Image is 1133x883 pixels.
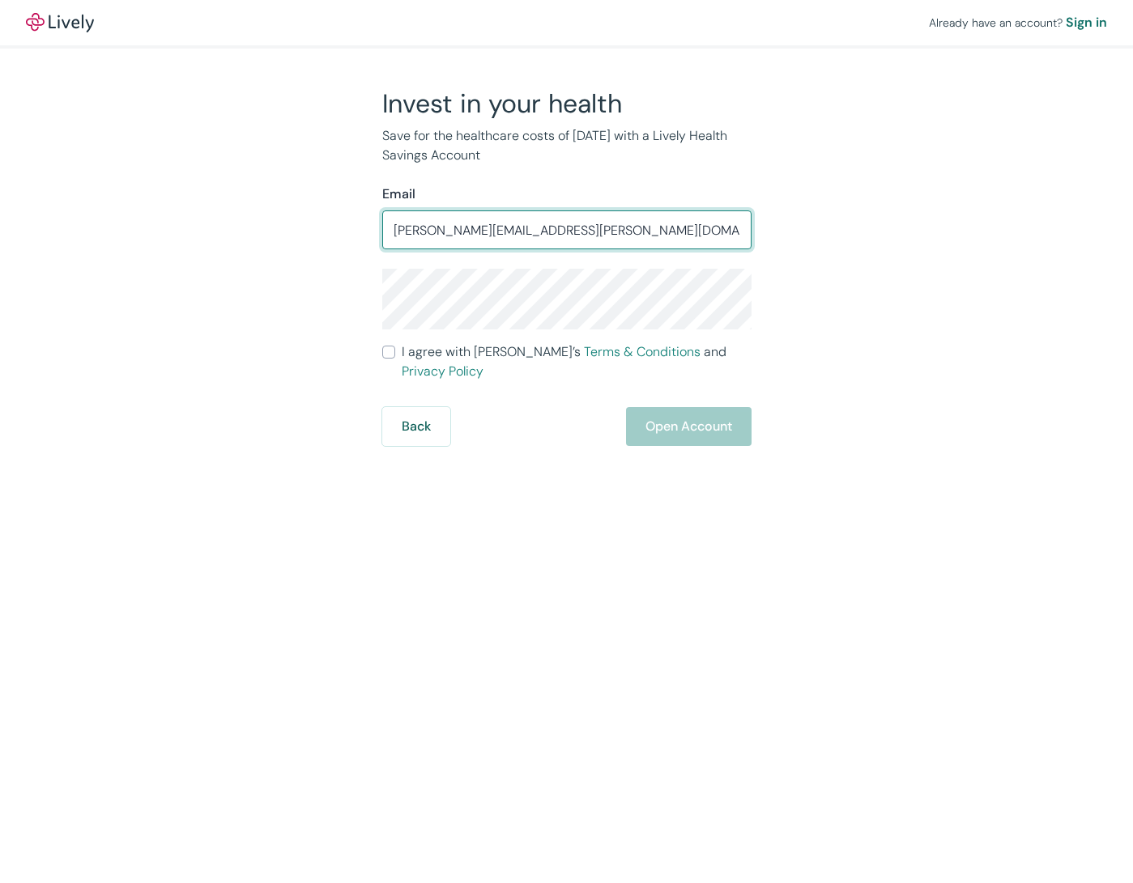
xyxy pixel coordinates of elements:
[26,13,94,32] a: LivelyLively
[584,343,701,360] a: Terms & Conditions
[382,126,752,165] p: Save for the healthcare costs of [DATE] with a Lively Health Savings Account
[1066,13,1107,32] a: Sign in
[382,407,450,446] button: Back
[402,342,752,381] span: I agree with [PERSON_NAME]’s and
[382,185,415,204] label: Email
[402,363,483,380] a: Privacy Policy
[382,87,752,120] h2: Invest in your health
[26,13,94,32] img: Lively
[929,13,1107,32] div: Already have an account?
